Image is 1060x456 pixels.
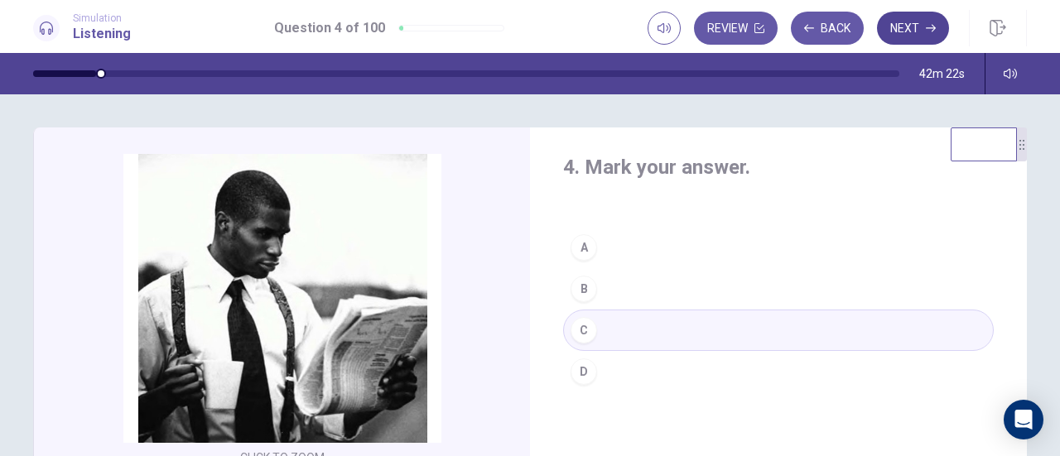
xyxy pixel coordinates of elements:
[563,227,994,268] button: A
[571,358,597,385] div: D
[73,12,131,24] span: Simulation
[274,18,385,38] h1: Question 4 of 100
[571,317,597,343] div: C
[877,12,949,45] button: Next
[563,310,994,351] button: C
[571,234,597,261] div: A
[694,12,778,45] button: Review
[73,24,131,44] h1: Listening
[563,154,994,180] h4: 4. Mark your answer.
[563,268,994,310] button: B
[571,276,597,302] div: B
[791,12,864,45] button: Back
[1004,400,1043,439] div: Open Intercom Messenger
[919,67,965,80] span: 42m 22s
[563,351,994,392] button: D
